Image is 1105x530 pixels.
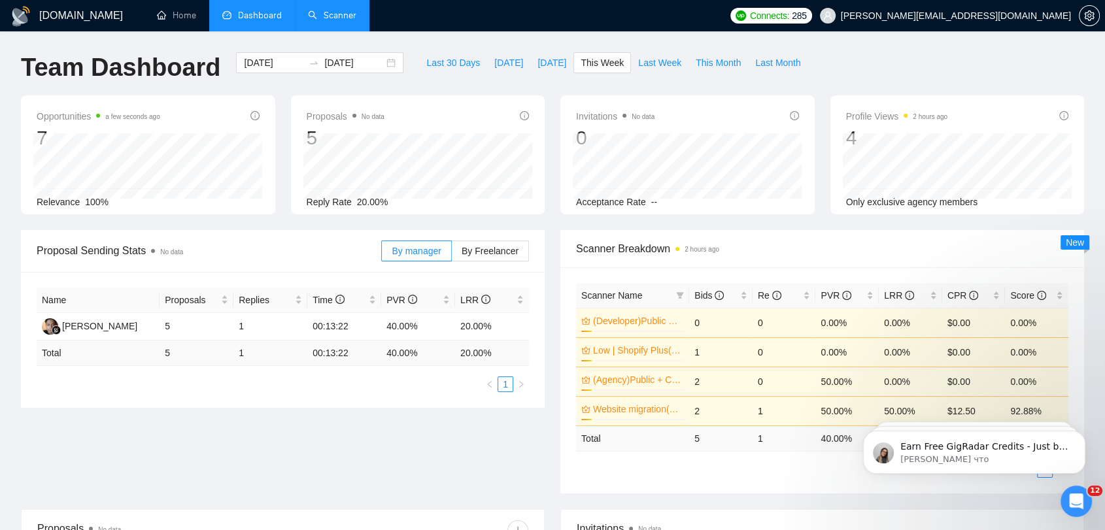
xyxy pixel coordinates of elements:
span: This Week [581,56,624,70]
li: Next Page [513,376,529,392]
div: 5 [307,125,384,150]
td: 00:13:22 [307,313,381,340]
td: 0.00% [879,367,942,396]
td: $12.50 [942,396,1006,425]
span: user [823,11,832,20]
span: No data [632,113,654,120]
button: [DATE] [487,52,530,73]
span: PVR [386,295,417,305]
span: LRR [884,290,914,301]
span: info-circle [520,111,529,120]
time: 2 hours ago [685,246,719,253]
a: (Developer)Public + Custom Apps [593,314,681,328]
span: Last Month [755,56,800,70]
span: info-circle [790,111,799,120]
h1: Team Dashboard [21,52,220,83]
span: [DATE] [537,56,566,70]
span: dashboard [222,10,231,20]
button: This Month [688,52,748,73]
span: No data [362,113,384,120]
span: Scanner Name [581,290,642,301]
span: 12 [1087,486,1102,496]
td: 1 [689,337,753,367]
input: End date [324,56,384,70]
img: MA [42,318,58,335]
a: Low | Shopify Plus(Agency) [593,343,681,357]
span: Proposal Sending Stats [37,242,381,259]
td: 2 [689,367,753,396]
td: 0.00% [879,337,942,367]
span: info-circle [969,291,978,300]
span: This Month [696,56,741,70]
span: Dashboard [238,10,282,21]
td: $0.00 [942,367,1006,396]
span: By Freelancer [462,246,518,256]
td: 0.00% [1005,308,1068,337]
span: Profile Views [846,108,948,124]
td: 1 [233,340,307,366]
button: Last 30 Days [419,52,487,73]
span: crown [581,346,590,355]
td: 5 [160,313,233,340]
td: $0.00 [942,337,1006,367]
span: left [486,380,494,388]
span: info-circle [335,295,345,304]
td: 40.00% [381,313,455,340]
td: 1 [233,313,307,340]
span: Invitations [576,108,654,124]
td: 0.00% [815,308,879,337]
button: This Week [573,52,631,73]
span: -- [651,197,657,207]
span: LRR [460,295,490,305]
span: Proposals [165,293,218,307]
iframe: Intercom live chat [1061,486,1092,517]
span: Scanner Breakdown [576,240,1068,257]
span: 285 [792,8,806,23]
span: Opportunities [37,108,160,124]
td: 50.00% [815,396,879,425]
th: Proposals [160,288,233,313]
td: 0 [753,308,816,337]
td: Total [576,425,689,451]
span: Only exclusive agency members [846,197,978,207]
span: info-circle [905,291,914,300]
td: 0.00% [815,337,879,367]
span: info-circle [772,291,781,300]
button: Last Month [748,52,807,73]
span: filter [676,291,684,299]
td: 0 [753,337,816,367]
span: CPR [947,290,978,301]
button: left [482,376,498,392]
span: info-circle [481,295,490,304]
th: Replies [233,288,307,313]
span: crown [581,316,590,325]
span: [DATE] [494,56,523,70]
span: Last 30 Days [426,56,480,70]
td: 0.00% [1005,367,1068,396]
td: 0.00% [879,308,942,337]
a: MA[PERSON_NAME] [42,320,137,331]
span: PVR [821,290,851,301]
a: searchScanner [308,10,356,21]
span: filter [673,286,687,305]
span: Relevance [37,197,80,207]
span: No data [160,248,183,256]
span: setting [1079,10,1099,21]
td: 5 [689,425,753,451]
td: 00:13:22 [307,340,381,366]
td: 1 [753,425,816,451]
td: Total [37,340,160,366]
td: 0 [753,367,816,396]
th: Name [37,288,160,313]
div: 4 [846,125,948,150]
td: 1 [753,396,816,425]
span: info-circle [250,111,260,120]
td: 20.00% [455,313,529,340]
span: Re [758,290,781,301]
img: gigradar-bm.png [52,325,61,335]
td: 20.00 % [455,340,529,366]
span: info-circle [842,291,851,300]
div: 0 [576,125,654,150]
